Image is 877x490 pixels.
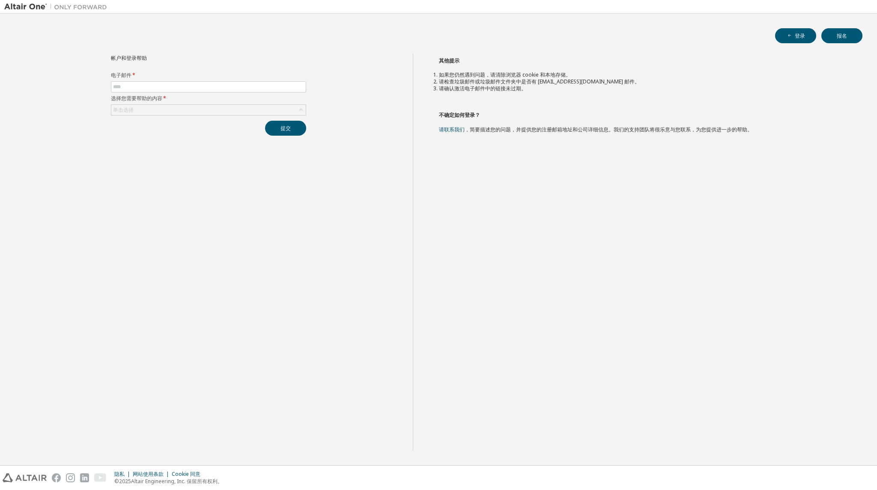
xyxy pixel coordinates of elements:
[3,473,47,482] img: altair_logo.svg
[439,71,571,78] font: 如果您仍然遇到问题，请清除浏览器 cookie 和本地存储。
[111,71,131,79] font: 电子邮件
[439,126,465,133] a: 请联系我们
[821,28,862,43] button: 报名
[111,105,306,115] div: 单击选择
[119,478,131,485] font: 2025
[131,478,223,485] font: Altair Engineering, Inc. 保留所有权利。
[113,106,134,113] font: 单击选择
[133,470,164,478] font: 网站使用条款
[111,54,147,62] font: 帐户和登录帮助
[280,125,291,132] font: 提交
[795,32,805,39] font: 登录
[465,126,752,133] font: ，简要描述您的问题，并提供您的注册邮箱地址和公司详细信息。我们的支持团队将很乐意与您联系，为您提供进一步的帮助。
[114,470,125,478] font: 隐私
[4,3,111,11] img: 牵牛星一号
[52,473,61,482] img: facebook.svg
[439,57,459,64] font: 其他提示
[265,121,306,136] button: 提交
[114,478,119,485] font: ©
[80,473,89,482] img: linkedin.svg
[837,32,847,39] font: 报名
[94,473,107,482] img: youtube.svg
[172,470,200,478] font: Cookie 同意
[439,111,480,119] font: 不确定如何登录？
[111,95,162,102] font: 选择您需要帮助的内容
[775,28,816,43] button: 登录
[66,473,75,482] img: instagram.svg
[439,78,640,85] font: 请检查垃圾邮件或垃圾邮件文件夹中是否有 [EMAIL_ADDRESS][DOMAIN_NAME] 邮件。
[439,85,526,92] font: 请确认激活电子邮件中的链接未过期。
